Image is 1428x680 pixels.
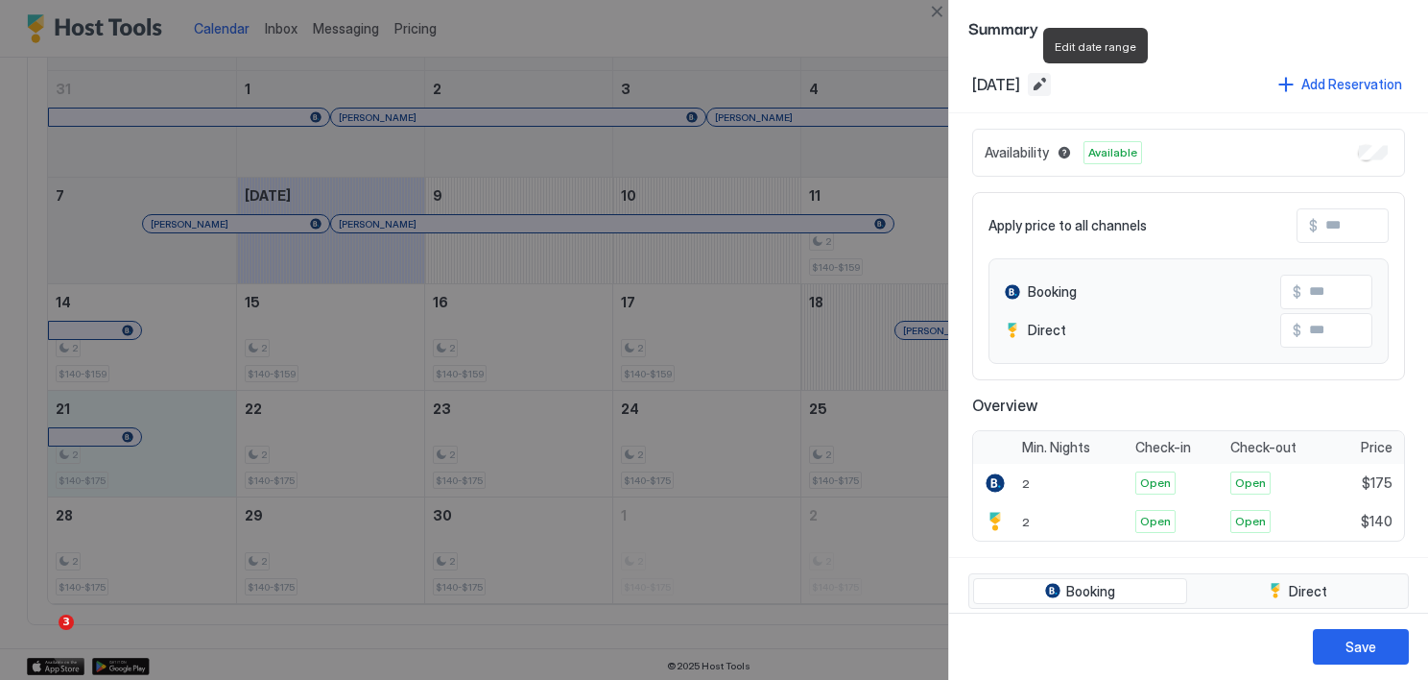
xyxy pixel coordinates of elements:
button: Add Reservation [1275,71,1405,97]
button: Booking [973,578,1187,605]
span: $140 [1361,513,1392,530]
button: Blocked dates override all pricing rules and remain unavailable until manually unblocked [1053,141,1076,164]
div: Add Reservation [1301,74,1402,94]
span: Price [1361,439,1392,456]
span: Apply price to all channels [988,217,1147,234]
span: Open [1140,474,1171,492]
span: $ [1309,217,1318,234]
span: Booking [1028,283,1077,301]
span: Open [1235,474,1266,492]
span: Edit date range [1055,39,1136,54]
span: Open [1140,513,1171,530]
span: Min. Nights [1022,439,1090,456]
span: Direct [1028,322,1066,339]
span: 2 [1022,476,1030,491]
span: Open [1235,513,1266,530]
span: 3 [59,615,74,630]
span: Check-out [1230,439,1297,456]
span: $175 [1362,474,1392,492]
span: Booking [1066,583,1115,600]
button: Edit date range [1028,73,1051,96]
span: Overview [972,396,1405,415]
button: Direct [1191,578,1405,605]
span: 2 [1022,515,1030,529]
span: [DATE] [972,75,1020,94]
div: tab-group [968,573,1409,610]
span: Available [1088,144,1137,161]
div: Save [1345,637,1376,657]
button: Save [1313,629,1409,665]
span: Check-in [1135,439,1191,456]
span: Direct [1289,583,1327,600]
span: $ [1293,322,1301,339]
span: $ [1293,283,1301,301]
span: Availability [985,144,1049,161]
span: Summary [968,15,1409,39]
iframe: Intercom live chat [19,615,65,661]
